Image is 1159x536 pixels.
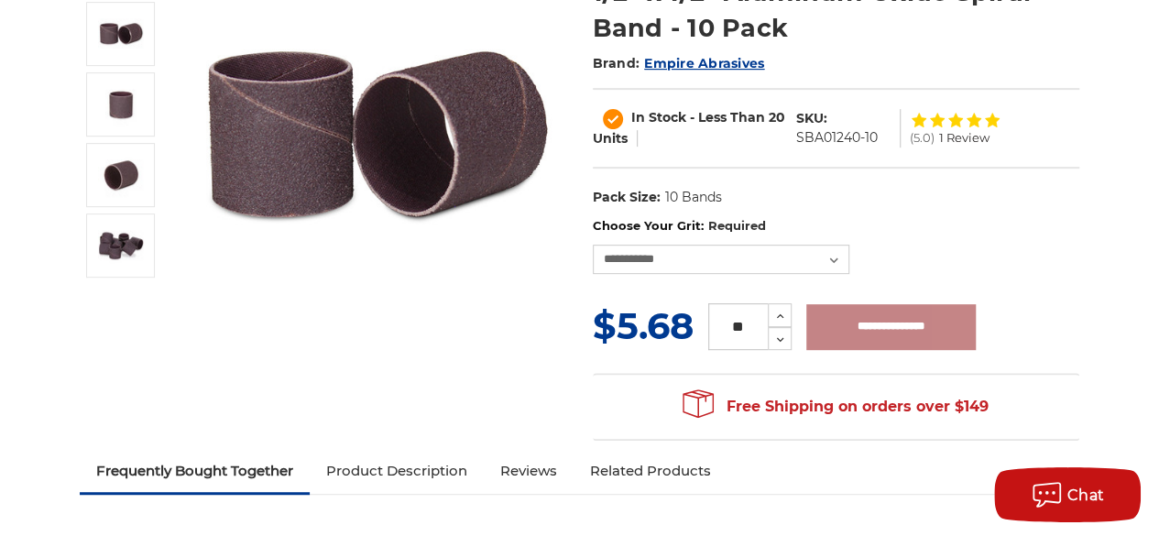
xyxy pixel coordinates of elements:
span: (5.0) [910,132,935,144]
a: Frequently Bought Together [80,451,310,491]
a: Reviews [484,451,574,491]
dd: SBA01240-10 [796,128,878,148]
span: Free Shipping on orders over $149 [683,388,989,425]
span: Chat [1067,487,1105,504]
img: 1/2" x 1/2" AOX Spiral Bands [98,223,144,268]
span: In Stock [631,109,686,126]
span: $5.68 [593,303,694,348]
small: Required [707,218,765,233]
img: 1/2" x 1/2" Spiral Bands Aluminum Oxide [98,11,144,57]
span: - Less Than [690,109,765,126]
img: 1/2" x 1/2" Aluminum Oxide Spiral Bands [98,152,144,198]
span: 1 Review [939,132,990,144]
a: Product Description [310,451,484,491]
img: 1/2" x 1/2" Spiral Bands AOX [98,82,144,127]
a: Empire Abrasives [644,55,764,71]
span: Brand: [593,55,640,71]
a: Related Products [574,451,727,491]
label: Choose Your Grit: [593,217,1079,235]
span: Units [593,130,628,147]
button: Chat [994,467,1141,522]
dt: SKU: [796,109,827,128]
dd: 10 Bands [664,188,721,207]
span: 20 [769,109,785,126]
dt: Pack Size: [593,188,661,207]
